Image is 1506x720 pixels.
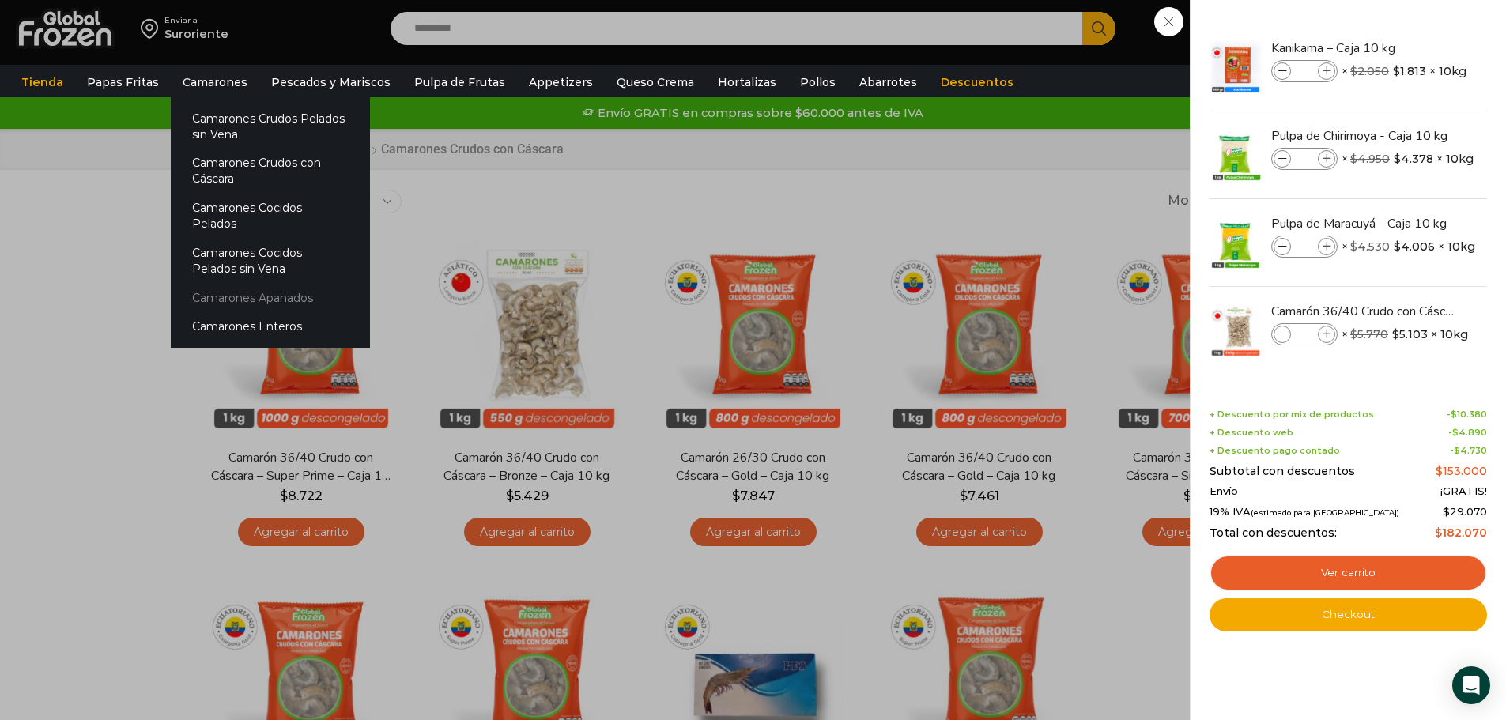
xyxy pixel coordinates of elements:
[1210,506,1399,518] span: 19% IVA
[1350,327,1388,341] bdi: 5.770
[1436,464,1443,478] span: $
[1293,150,1316,168] input: Product quantity
[263,67,398,97] a: Pescados y Mariscos
[521,67,601,97] a: Appetizers
[1450,446,1487,456] span: -
[1210,555,1487,591] a: Ver carrito
[1435,526,1487,540] bdi: 182.070
[1451,409,1487,420] bdi: 10.380
[171,104,370,149] a: Camarones Crudos Pelados sin Vena
[1342,236,1475,258] span: × × 10kg
[1210,485,1238,498] span: Envío
[171,149,370,194] a: Camarones Crudos con Cáscara
[171,283,370,312] a: Camarones Apanados
[1210,465,1355,478] span: Subtotal con descuentos
[1350,152,1390,166] bdi: 4.950
[1447,409,1487,420] span: -
[1448,428,1487,438] span: -
[1271,215,1459,232] a: Pulpa de Maracuyá - Caja 10 kg
[1394,151,1433,167] bdi: 4.378
[79,67,167,97] a: Papas Fritas
[792,67,844,97] a: Pollos
[1452,666,1490,704] div: Open Intercom Messenger
[1394,151,1401,167] span: $
[1350,239,1390,254] bdi: 4.530
[171,238,370,283] a: Camarones Cocidos Pelados sin Vena
[1350,152,1357,166] span: $
[1350,327,1357,341] span: $
[171,312,370,341] a: Camarones Enteros
[1342,60,1466,82] span: × × 10kg
[1394,239,1435,254] bdi: 4.006
[1210,446,1340,456] span: + Descuento pago contado
[1293,326,1316,343] input: Product quantity
[609,67,702,97] a: Queso Crema
[1210,409,1374,420] span: + Descuento por mix de productos
[1443,505,1450,518] span: $
[1435,526,1442,540] span: $
[1454,445,1487,456] bdi: 4.730
[1443,505,1487,518] span: 29.070
[1251,508,1399,517] small: (estimado para [GEOGRAPHIC_DATA])
[1271,303,1459,320] a: Camarón 36/40 Crudo con Cáscara - Bronze - Caja 10 kg
[406,67,513,97] a: Pulpa de Frutas
[171,194,370,239] a: Camarones Cocidos Pelados
[1393,63,1426,79] bdi: 1.813
[1451,409,1457,420] span: $
[175,67,255,97] a: Camarones
[1350,239,1357,254] span: $
[1210,526,1337,540] span: Total con descuentos:
[1394,239,1401,254] span: $
[1392,326,1428,342] bdi: 5.103
[851,67,925,97] a: Abarrotes
[1436,464,1487,478] bdi: 153.000
[1452,427,1487,438] bdi: 4.890
[1271,40,1459,57] a: Kanikama – Caja 10 kg
[710,67,784,97] a: Hortalizas
[1210,598,1487,631] a: Checkout
[1293,238,1316,255] input: Product quantity
[1454,445,1460,456] span: $
[933,67,1021,97] a: Descuentos
[1452,427,1459,438] span: $
[1271,127,1459,145] a: Pulpa de Chirimoya - Caja 10 kg
[1342,323,1468,345] span: × × 10kg
[1350,64,1357,78] span: $
[1293,62,1316,80] input: Product quantity
[1210,428,1293,438] span: + Descuento web
[1342,148,1474,170] span: × × 10kg
[1393,63,1400,79] span: $
[1440,485,1487,498] span: ¡GRATIS!
[1392,326,1399,342] span: $
[13,67,71,97] a: Tienda
[1350,64,1389,78] bdi: 2.050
